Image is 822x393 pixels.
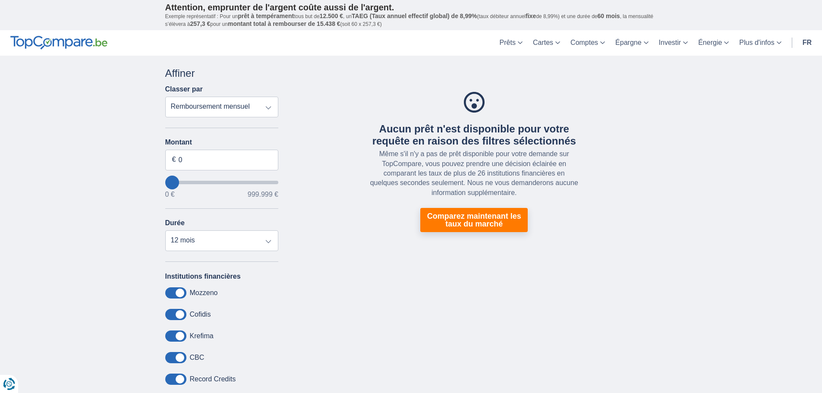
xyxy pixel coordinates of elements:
label: Classer par [165,85,203,93]
span: montant total à rembourser de 15.438 € [228,20,340,27]
img: TopCompare [10,36,107,50]
span: TAEG (Taux annuel effectif global) de 8,99% [352,13,477,19]
label: Cofidis [190,311,211,318]
label: Krefima [190,332,214,340]
label: CBC [190,354,205,362]
img: Aucun prêt n'est disponible pour votre requête en raison des filtres sélectionnés [464,92,485,113]
div: Affiner [165,66,279,81]
span: fixe [526,13,536,19]
span: € [172,155,176,165]
p: Exemple représentatif : Pour un tous but de , un (taux débiteur annuel de 8,99%) et une durée de ... [165,13,657,28]
span: 0 € [165,191,175,198]
div: Même s'il n'y a pas de prêt disponible pour votre demande sur TopCompare, vous pouvez prendre une... [369,149,579,198]
label: Durée [165,219,185,227]
label: Montant [165,138,279,146]
p: Attention, emprunter de l'argent coûte aussi de l'argent. [165,2,657,13]
input: wantToBorrow [165,181,279,184]
span: 12.500 € [320,13,343,19]
a: Cartes [528,30,565,56]
span: 999.999 € [248,191,278,198]
label: Institutions financières [165,273,241,280]
a: Épargne [610,30,654,56]
a: Plus d'infos [734,30,786,56]
span: 257,3 € [190,20,211,27]
a: Investir [654,30,693,56]
a: Comptes [565,30,610,56]
label: Mozzeno [190,289,218,297]
a: Énergie [693,30,734,56]
a: fr [797,30,817,56]
label: Record Credits [190,375,236,383]
a: Comparez maintenant les taux du marché [420,208,528,232]
a: Prêts [494,30,528,56]
span: prêt à tempérament [238,13,294,19]
span: 60 mois [598,13,620,19]
div: Aucun prêt n'est disponible pour votre requête en raison des filtres sélectionnés [369,123,579,148]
